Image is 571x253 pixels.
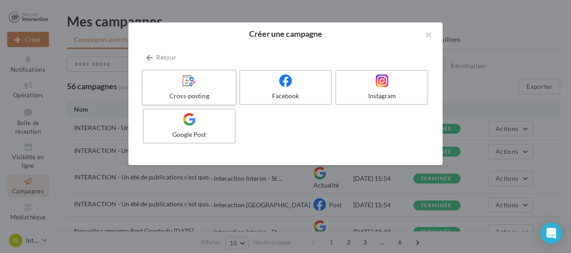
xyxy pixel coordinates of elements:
button: Retour [143,52,180,63]
div: Google Post [147,130,231,139]
div: Open Intercom Messenger [540,222,562,244]
div: Instagram [340,92,424,100]
div: Facebook [244,92,328,100]
h2: Créer une campagne [143,30,428,38]
div: Cross-posting [146,92,232,100]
